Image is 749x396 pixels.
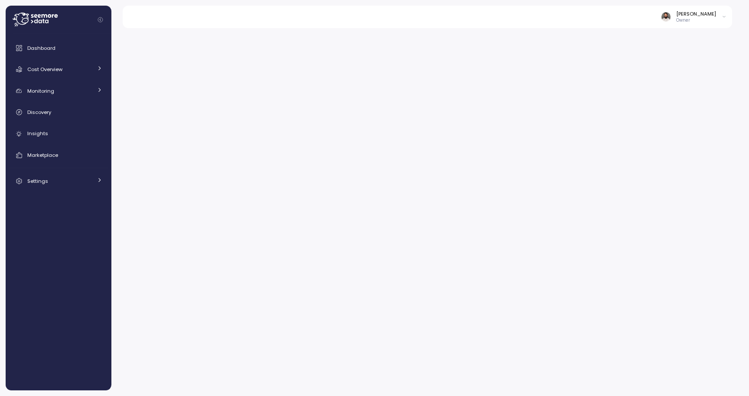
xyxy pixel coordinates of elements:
[676,10,716,17] div: [PERSON_NAME]
[9,61,108,78] a: Cost Overview
[27,178,48,185] span: Settings
[27,130,48,137] span: Insights
[9,82,108,100] a: Monitoring
[27,109,51,116] span: Discovery
[9,146,108,164] a: Marketplace
[27,66,62,73] span: Cost Overview
[27,88,54,94] span: Monitoring
[27,45,55,52] span: Dashboard
[9,125,108,143] a: Insights
[9,104,108,121] a: Discovery
[661,12,671,21] img: ACg8ocLskjvUhBDgxtSFCRx4ztb74ewwa1VrVEuDBD_Ho1mrTsQB-QE=s96-c
[95,16,106,23] button: Collapse navigation
[676,17,716,23] p: Owner
[9,39,108,57] a: Dashboard
[9,172,108,190] a: Settings
[27,152,58,159] span: Marketplace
